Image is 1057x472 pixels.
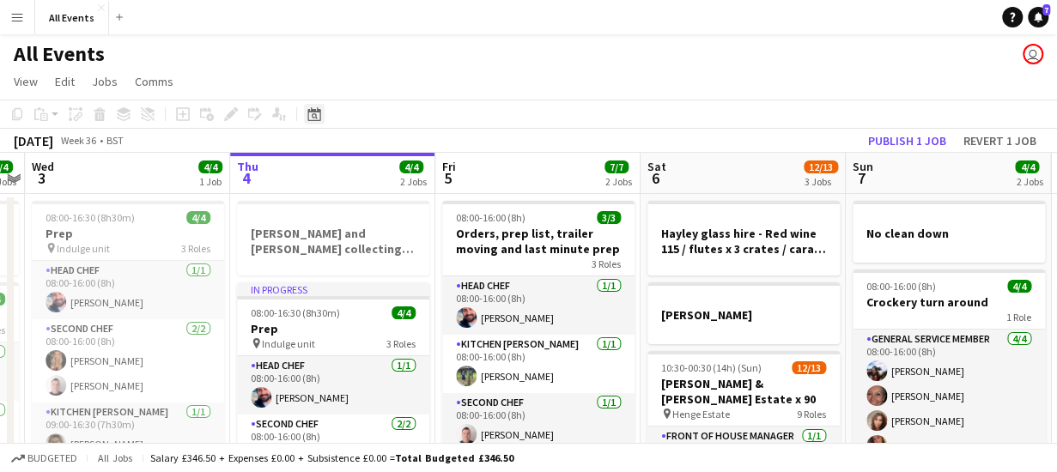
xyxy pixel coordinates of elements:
[805,175,837,188] div: 3 Jobs
[597,211,621,224] span: 3/3
[1016,175,1042,188] div: 2 Jobs
[866,280,936,293] span: 08:00-16:00 (8h)
[853,330,1045,463] app-card-role: General service member4/408:00-16:00 (8h)[PERSON_NAME][PERSON_NAME][PERSON_NAME][PERSON_NAME]
[853,159,873,174] span: Sun
[237,159,258,174] span: Thu
[32,226,224,241] h3: Prep
[198,160,222,173] span: 4/4
[792,361,826,374] span: 12/13
[850,168,873,188] span: 7
[442,226,635,257] h3: Orders, prep list, trailer moving and last minute prep
[181,242,210,255] span: 3 Roles
[647,201,840,275] app-job-card: Hayley glass hire - Red wine 115 / flutes x 3 crates / carafe x 20
[1023,44,1043,64] app-user-avatar: Lucy Hinks
[647,159,666,174] span: Sat
[605,175,632,188] div: 2 Jobs
[234,168,258,188] span: 4
[399,160,423,173] span: 4/4
[237,201,429,275] app-job-card: [PERSON_NAME] and [PERSON_NAME] collecting napkins
[440,168,456,188] span: 5
[797,408,826,421] span: 9 Roles
[442,276,635,335] app-card-role: Head Chef1/108:00-16:00 (8h)[PERSON_NAME]
[442,201,635,451] app-job-card: 08:00-16:00 (8h)3/3Orders, prep list, trailer moving and last minute prep3 RolesHead Chef1/108:00...
[35,1,109,34] button: All Events
[237,356,429,415] app-card-role: Head Chef1/108:00-16:00 (8h)[PERSON_NAME]
[395,451,513,464] span: Total Budgeted £346.50
[804,160,838,173] span: 12/13
[1006,311,1031,324] span: 1 Role
[128,70,180,93] a: Comms
[957,130,1043,152] button: Revert 1 job
[27,452,77,464] span: Budgeted
[46,211,135,224] span: 08:00-16:30 (8h30m)
[853,269,1045,463] app-job-card: 08:00-16:00 (8h)4/4Crockery turn around1 RoleGeneral service member4/408:00-16:00 (8h)[PERSON_NAM...
[661,361,762,374] span: 10:30-00:30 (14h) (Sun)
[186,211,210,224] span: 4/4
[442,159,456,174] span: Fri
[14,74,38,89] span: View
[135,74,173,89] span: Comms
[442,335,635,393] app-card-role: Kitchen [PERSON_NAME]1/108:00-16:00 (8h)[PERSON_NAME]
[32,402,224,461] app-card-role: Kitchen [PERSON_NAME]1/109:00-16:30 (7h30m)[PERSON_NAME]
[32,261,224,319] app-card-role: Head Chef1/108:00-16:00 (8h)[PERSON_NAME]
[32,159,54,174] span: Wed
[85,70,125,93] a: Jobs
[14,132,53,149] div: [DATE]
[400,175,427,188] div: 2 Jobs
[7,70,45,93] a: View
[106,134,124,147] div: BST
[1042,4,1050,15] span: 7
[1015,160,1039,173] span: 4/4
[237,321,429,336] h3: Prep
[94,451,136,464] span: All jobs
[861,130,953,152] button: Publish 1 job
[592,257,621,270] span: 3 Roles
[32,319,224,402] app-card-role: Second Chef2/208:00-16:00 (8h)[PERSON_NAME][PERSON_NAME]
[237,282,429,296] div: In progress
[199,175,222,188] div: 1 Job
[57,134,100,147] span: Week 36
[647,307,840,323] h3: [PERSON_NAME]
[853,294,1045,310] h3: Crockery turn around
[386,337,416,350] span: 3 Roles
[92,74,118,89] span: Jobs
[853,226,1045,241] h3: No clean down
[57,242,110,255] span: Indulge unit
[9,449,80,468] button: Budgeted
[1007,280,1031,293] span: 4/4
[237,226,429,257] h3: [PERSON_NAME] and [PERSON_NAME] collecting napkins
[853,201,1045,263] app-job-card: No clean down
[55,74,75,89] span: Edit
[251,306,340,319] span: 08:00-16:30 (8h30m)
[645,168,666,188] span: 6
[647,226,840,257] h3: Hayley glass hire - Red wine 115 / flutes x 3 crates / carafe x 20
[604,160,629,173] span: 7/7
[456,211,525,224] span: 08:00-16:00 (8h)
[442,393,635,451] app-card-role: Second Chef1/108:00-16:00 (8h)[PERSON_NAME]
[150,451,513,464] div: Salary £346.50 + Expenses £0.00 + Subsistence £0.00 =
[672,408,730,421] span: Henge Estate
[392,306,416,319] span: 4/4
[647,282,840,344] app-job-card: [PERSON_NAME]
[262,337,315,350] span: Indulge unit
[1028,7,1048,27] a: 7
[29,168,54,188] span: 3
[48,70,82,93] a: Edit
[647,376,840,407] h3: [PERSON_NAME] & [PERSON_NAME] Estate x 90
[14,41,105,67] h1: All Events
[32,201,224,455] app-job-card: 08:00-16:30 (8h30m)4/4Prep Indulge unit3 RolesHead Chef1/108:00-16:00 (8h)[PERSON_NAME]Second Che...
